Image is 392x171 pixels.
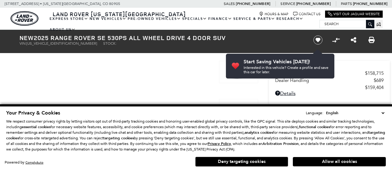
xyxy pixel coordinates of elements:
a: Specials [182,13,208,24]
span: Service [280,2,295,6]
a: Privacy Policy [208,142,231,146]
span: [US_VEHICLE_IDENTIFICATION_NUMBER] [26,41,97,46]
span: $158,715 [365,70,384,76]
a: Service & Parts [233,13,276,24]
a: ComplyAuto [25,160,43,164]
div: Powered by [5,160,43,164]
input: Search [320,20,374,28]
span: MSRP [275,70,365,76]
button: Save vehicle [311,35,325,45]
p: We respect consumer privacy rights by letting visitors opt out of third-party tracking cookies an... [6,119,386,152]
a: Research [276,13,304,24]
a: [PHONE_NUMBER] [236,1,270,6]
button: Compare vehicle [331,35,341,45]
strong: functional cookies [299,124,330,129]
div: Language: [306,111,323,115]
a: [PHONE_NUMBER] [296,1,331,6]
a: land-rover [11,11,38,26]
strong: essential cookies [22,124,51,129]
strong: Arbitration Provision [262,141,299,146]
a: EXPRESS STORE [49,13,89,24]
a: Contact Us [293,12,320,16]
span: $159,404 [365,85,384,90]
button: Allow all cookies [293,157,386,166]
a: Land Rover [US_STATE][GEOGRAPHIC_DATA] [49,10,190,18]
a: $159,404 [275,85,384,90]
a: About Us [49,24,76,35]
a: Print this New 2025 Range Rover SE 530PS All Wheel Drive 4 Door SUV [368,36,375,44]
img: New 2025 Constellation Blue in Gloss Finish LAND ROVER SE 530PS image 2 [219,61,258,83]
span: Land Rover [US_STATE][GEOGRAPHIC_DATA] [53,10,186,18]
span: Parts [341,2,352,6]
span: Sales [224,2,235,6]
strong: targeting cookies [103,136,134,141]
span: Dealer Handling [275,78,374,83]
a: Visit Our Jaguar Website [328,12,380,16]
a: Pre-Owned Vehicles [127,13,182,24]
strong: New [20,34,34,42]
a: MSRP $158,715 [275,70,384,76]
a: [STREET_ADDRESS] • [US_STATE][GEOGRAPHIC_DATA], CO 80905 [5,2,120,6]
a: Hours & Map [259,12,288,16]
select: Language Select [324,110,386,116]
img: New 2025 Constellation Blue in Gloss Finish LAND ROVER SE 530PS image 3 [219,99,258,121]
button: Deny targeting cookies [195,157,288,167]
a: Details [275,90,384,96]
span: Your Privacy & Cookies [6,110,60,116]
img: Land Rover [11,11,38,26]
a: Share this New 2025 Range Rover SE 530PS All Wheel Drive 4 Door SUV [351,36,356,44]
span: Stock: [103,41,117,46]
a: Finance [208,13,233,24]
a: New Vehicles [89,13,127,24]
nav: Main Navigation [49,13,319,35]
span: $689 [374,78,384,83]
a: [PHONE_NUMBER] [353,1,387,6]
h1: 2025 Range Rover SE 530PS All Wheel Drive 4 Door SUV [20,34,303,41]
strong: analytics cookies [244,130,273,135]
span: VIN: [20,41,26,46]
a: Dealer Handling $689 [275,78,384,83]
